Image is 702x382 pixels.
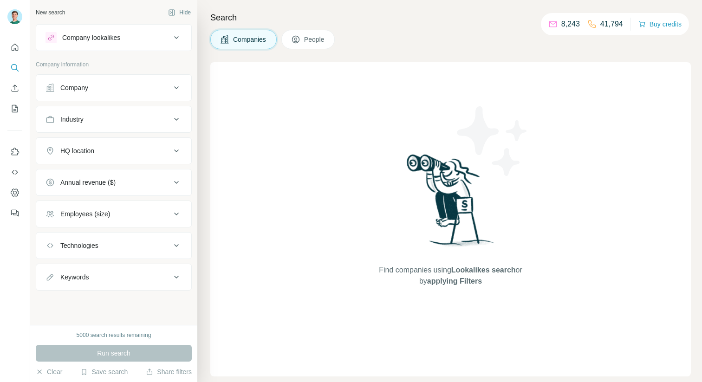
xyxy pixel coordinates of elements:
button: Annual revenue ($) [36,171,191,194]
button: Industry [36,108,191,130]
button: Buy credits [638,18,682,31]
div: Keywords [60,272,89,282]
span: applying Filters [427,277,482,285]
button: Save search [80,367,128,376]
button: Keywords [36,266,191,288]
div: Annual revenue ($) [60,178,116,187]
div: Technologies [60,241,98,250]
img: Surfe Illustration - Woman searching with binoculars [403,152,499,255]
button: Dashboard [7,184,22,201]
p: 41,794 [600,19,623,30]
button: Quick start [7,39,22,56]
button: Company [36,77,191,99]
button: My lists [7,100,22,117]
button: HQ location [36,140,191,162]
button: Employees (size) [36,203,191,225]
button: Company lookalikes [36,26,191,49]
h4: Search [210,11,691,24]
button: Enrich CSV [7,80,22,97]
div: Employees (size) [60,209,110,219]
button: Use Surfe API [7,164,22,181]
button: Use Surfe on LinkedIn [7,143,22,160]
button: Share filters [146,367,192,376]
img: Avatar [7,9,22,24]
span: People [304,35,325,44]
div: Industry [60,115,84,124]
span: Companies [233,35,267,44]
span: Lookalikes search [451,266,516,274]
div: HQ location [60,146,94,155]
span: Find companies using or by [376,265,525,287]
button: Search [7,59,22,76]
img: Surfe Illustration - Stars [451,99,534,183]
button: Feedback [7,205,22,221]
div: 5000 search results remaining [77,331,151,339]
div: New search [36,8,65,17]
div: Company [60,83,88,92]
p: Company information [36,60,192,69]
button: Clear [36,367,62,376]
button: Technologies [36,234,191,257]
div: Company lookalikes [62,33,120,42]
p: 8,243 [561,19,580,30]
button: Hide [162,6,197,19]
